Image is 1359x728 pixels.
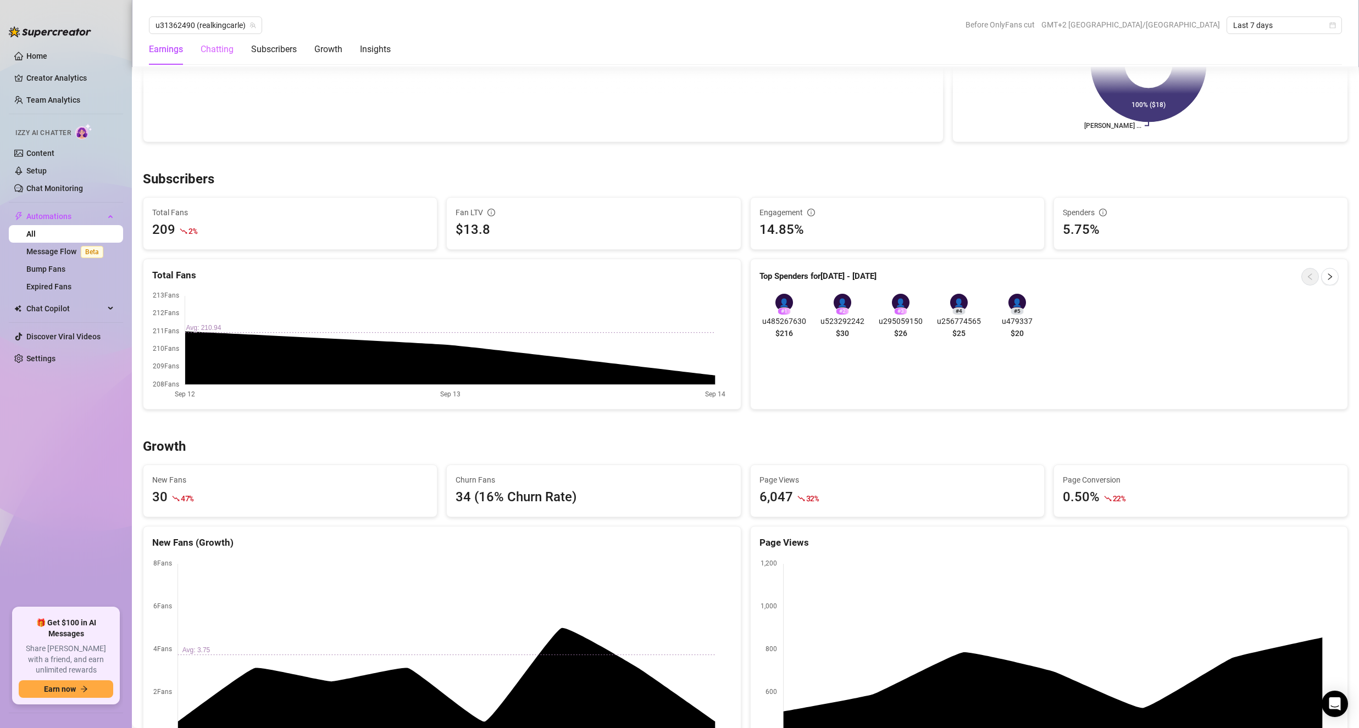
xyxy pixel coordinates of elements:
img: logo-BBDzfeDw.svg [9,26,91,37]
span: team [249,22,256,29]
div: New Fans (Growth) [152,535,732,550]
span: u295059150 [876,315,925,327]
img: AI Chatter [75,124,92,139]
div: Total Fans [152,268,732,283]
div: Page Views [759,535,1339,550]
span: Total Fans [152,206,428,219]
div: Insights [360,43,391,56]
span: Last 7 days [1233,17,1335,33]
div: Growth [314,43,342,56]
div: 6,047 [759,487,793,508]
div: 14.85% [759,220,1035,240]
div: Open Intercom Messenger [1322,691,1348,717]
div: Spenders [1063,206,1339,219]
span: u523292242 [818,315,867,327]
span: GMT+2 [GEOGRAPHIC_DATA]/[GEOGRAPHIC_DATA] [1041,16,1220,33]
a: All [26,229,36,238]
span: info-circle [487,209,495,216]
span: u479337 [992,315,1042,327]
a: Settings [26,354,56,363]
span: Page Views [759,474,1035,486]
div: # 5 [1011,307,1024,315]
span: thunderbolt [14,212,23,221]
span: fall [180,227,187,235]
text: [PERSON_NAME] ... [1084,122,1141,130]
div: 30 [152,487,168,508]
h3: Subscribers [143,171,214,188]
article: Top Spenders for [DATE] - [DATE] [759,270,877,283]
div: Chatting [201,43,234,56]
span: u485267630 [759,315,809,327]
a: Chat Monitoring [26,184,83,193]
span: 22 % [1113,493,1125,503]
span: 2 % [188,226,197,236]
span: Earn now [44,685,76,693]
span: Izzy AI Chatter [15,128,71,138]
span: info-circle [807,209,815,216]
div: Earnings [149,43,183,56]
div: $13.8 [456,220,731,240]
span: Beta [81,246,103,258]
a: Home [26,52,47,60]
span: info-circle [1099,209,1107,216]
span: Chat Copilot [26,300,104,317]
span: u31362490 (realkingcarle) [156,17,256,33]
span: $30 [836,327,849,339]
span: Before OnlyFans cut [966,16,1035,33]
span: $20 [1011,327,1024,339]
div: 209 [152,220,175,240]
button: Earn nowarrow-right [19,680,113,698]
span: $26 [894,327,907,339]
span: 🎁 Get $100 in AI Messages [19,618,113,639]
span: 47 % [181,493,193,503]
div: 5.75% [1063,220,1339,240]
span: $216 [775,327,793,339]
span: fall [1104,495,1112,502]
span: Automations [26,208,104,225]
a: Team Analytics [26,96,80,104]
h3: Growth [143,438,186,456]
div: 0.50% [1063,487,1100,508]
div: Fan LTV [456,206,731,219]
div: 👤 [1008,294,1026,311]
div: 34 (16% Churn Rate) [456,487,731,508]
div: # 4 [952,307,966,315]
span: u256774565 [934,315,984,327]
a: Message FlowBeta [26,247,108,256]
span: Churn Fans [456,474,731,486]
a: Content [26,149,54,158]
div: # 2 [836,307,849,315]
div: Engagement [759,206,1035,219]
a: Discover Viral Videos [26,332,101,341]
a: Expired Fans [26,282,71,291]
div: 👤 [892,294,909,311]
div: # 3 [894,307,907,315]
a: Bump Fans [26,265,65,273]
span: arrow-right [80,685,88,693]
span: right [1326,273,1334,281]
a: Setup [26,166,47,175]
span: calendar [1329,22,1336,29]
a: Creator Analytics [26,69,114,87]
span: Share [PERSON_NAME] with a friend, and earn unlimited rewards [19,643,113,676]
span: Page Conversion [1063,474,1339,486]
span: New Fans [152,474,428,486]
span: 32 % [806,493,819,503]
div: # 1 [778,307,791,315]
div: Subscribers [251,43,297,56]
div: 👤 [834,294,851,311]
span: $25 [952,327,966,339]
div: 👤 [950,294,968,311]
span: fall [172,495,180,502]
span: fall [797,495,805,502]
div: 👤 [775,294,793,311]
img: Chat Copilot [14,305,21,312]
